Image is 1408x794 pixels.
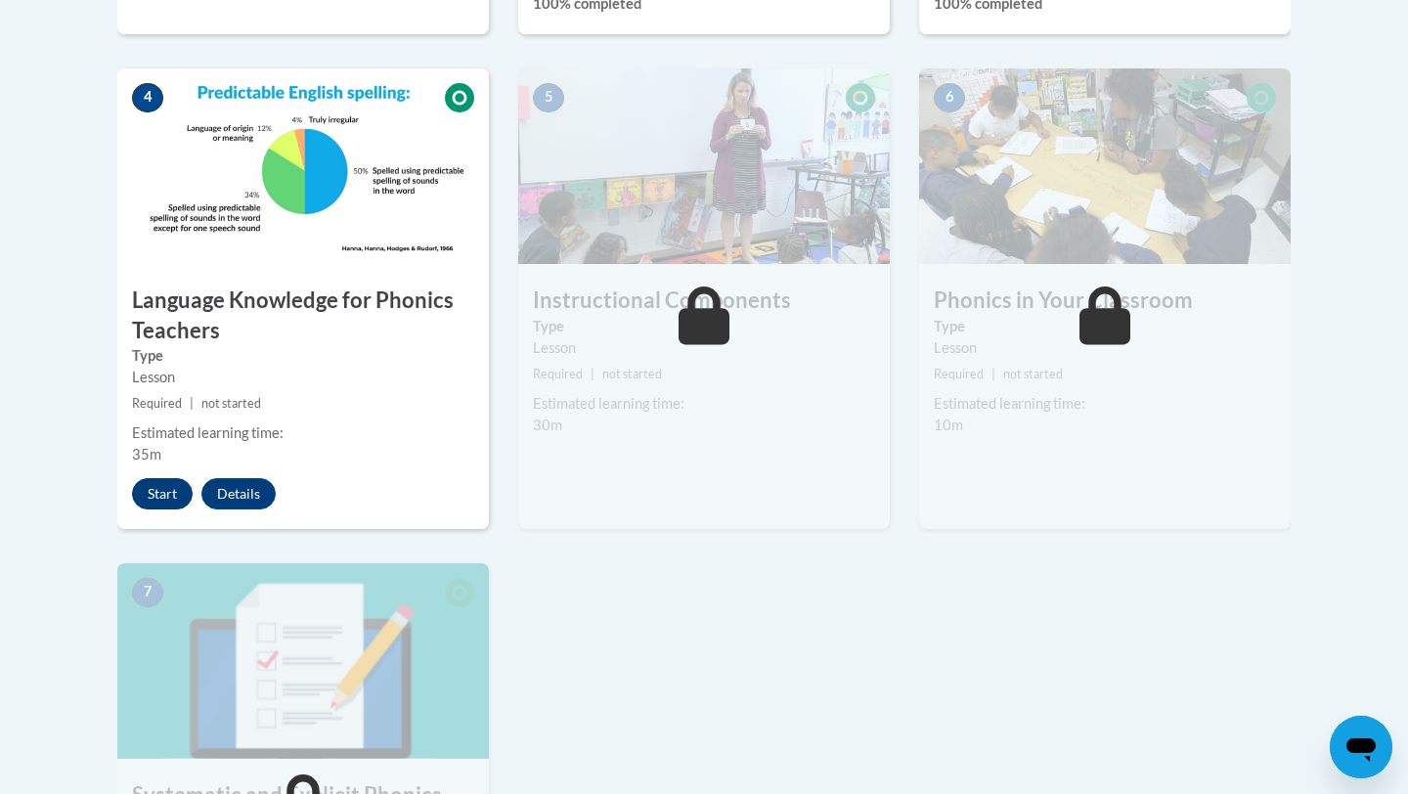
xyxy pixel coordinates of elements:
[117,286,489,346] h3: Language Knowledge for Phonics Teachers
[132,422,474,444] div: Estimated learning time:
[190,396,194,411] span: |
[602,367,662,381] span: not started
[533,393,875,415] div: Estimated learning time:
[1330,716,1392,778] iframe: Button to launch messaging window
[132,345,474,367] label: Type
[919,68,1291,264] img: Course Image
[991,367,995,381] span: |
[132,478,193,509] button: Start
[117,68,489,264] img: Course Image
[533,83,564,112] span: 5
[934,393,1276,415] div: Estimated learning time:
[533,337,875,359] div: Lesson
[132,367,474,388] div: Lesson
[934,337,1276,359] div: Lesson
[132,446,161,463] span: 35m
[934,367,984,381] span: Required
[919,286,1291,316] h3: Phonics in Your Classroom
[518,286,890,316] h3: Instructional Components
[533,417,562,433] span: 30m
[1003,367,1063,381] span: not started
[934,316,1276,337] label: Type
[132,83,163,112] span: 4
[201,478,276,509] button: Details
[934,83,965,112] span: 6
[533,316,875,337] label: Type
[132,396,182,411] span: Required
[934,417,963,433] span: 10m
[518,68,890,264] img: Course Image
[117,563,489,759] img: Course Image
[201,396,261,411] span: not started
[533,367,583,381] span: Required
[132,578,163,607] span: 7
[591,367,594,381] span: |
